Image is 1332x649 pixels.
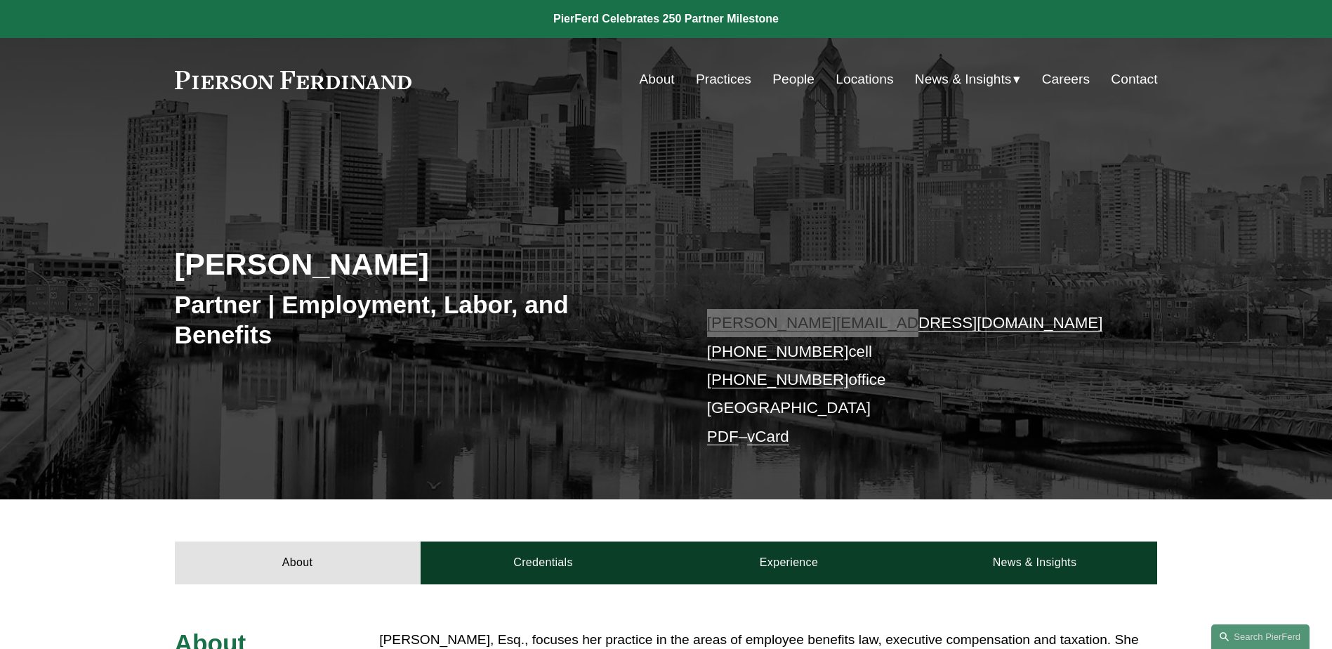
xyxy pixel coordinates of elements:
[772,66,815,93] a: People
[707,314,1103,332] a: [PERSON_NAME][EMAIL_ADDRESS][DOMAIN_NAME]
[640,66,675,93] a: About
[1111,66,1157,93] a: Contact
[707,371,849,388] a: [PHONE_NUMBER]
[707,343,849,360] a: [PHONE_NUMBER]
[747,428,789,445] a: vCard
[696,66,751,93] a: Practices
[707,428,739,445] a: PDF
[175,542,421,584] a: About
[175,289,666,350] h3: Partner | Employment, Labor, and Benefits
[1211,624,1310,649] a: Search this site
[911,542,1157,584] a: News & Insights
[421,542,666,584] a: Credentials
[707,309,1116,451] p: cell office [GEOGRAPHIC_DATA] –
[175,246,666,282] h2: [PERSON_NAME]
[915,67,1012,92] span: News & Insights
[915,66,1021,93] a: folder dropdown
[1042,66,1090,93] a: Careers
[836,66,893,93] a: Locations
[666,542,912,584] a: Experience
